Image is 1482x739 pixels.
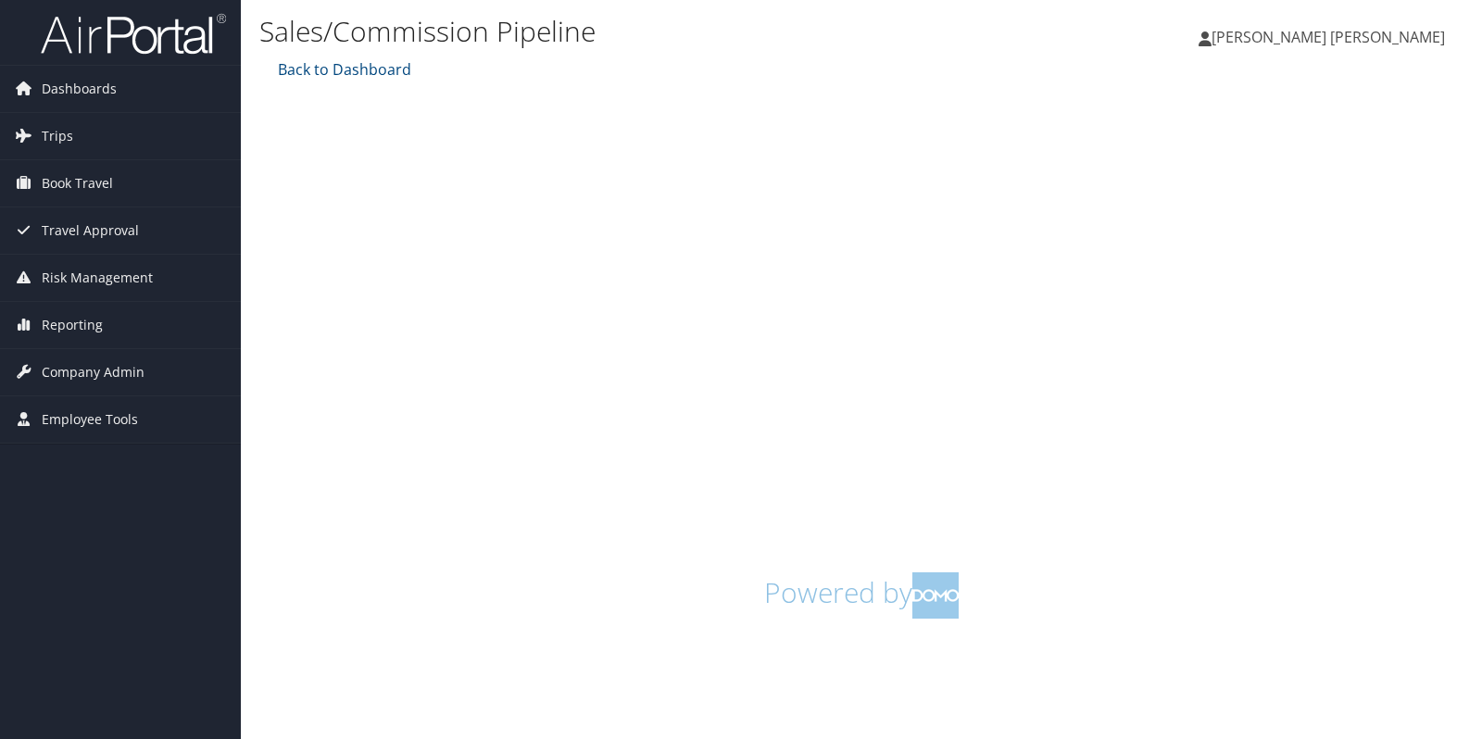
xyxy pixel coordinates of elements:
img: airportal-logo.png [41,12,226,56]
span: Travel Approval [42,207,139,254]
span: Reporting [42,302,103,348]
h1: Powered by [273,572,1450,619]
a: [PERSON_NAME] [PERSON_NAME] [1199,9,1463,65]
span: Employee Tools [42,396,138,443]
span: Trips [42,113,73,159]
h1: Sales/Commission Pipeline [259,12,1062,51]
span: Risk Management [42,255,153,301]
img: domo-logo.png [912,572,959,619]
a: Back to Dashboard [273,59,411,80]
span: Dashboards [42,66,117,112]
span: [PERSON_NAME] [PERSON_NAME] [1212,27,1445,47]
span: Book Travel [42,160,113,207]
span: Company Admin [42,349,144,395]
